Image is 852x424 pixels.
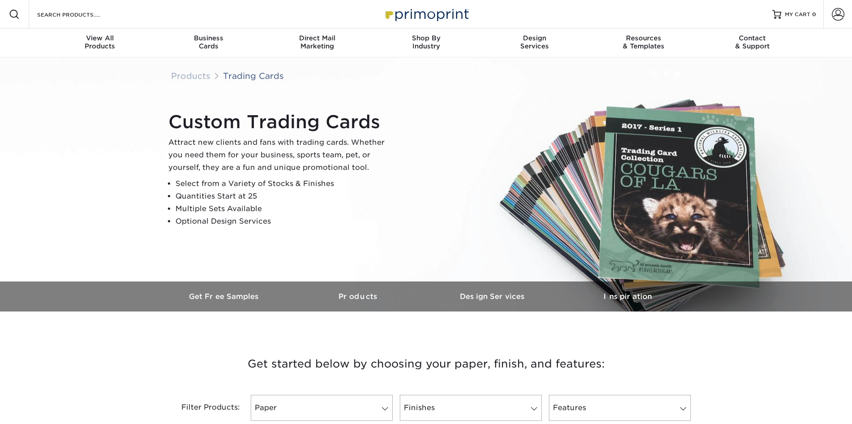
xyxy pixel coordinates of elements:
a: Shop ByIndustry [372,29,480,57]
a: Products [171,71,210,81]
a: Resources& Templates [589,29,698,57]
a: Finishes [400,395,542,421]
span: Contact [698,34,807,42]
div: Marketing [263,34,372,50]
div: Products [46,34,154,50]
a: Inspiration [561,281,695,312]
h3: Get Free Samples [158,292,292,301]
h3: Get started below by choosing your paper, finish, and features: [164,344,688,384]
span: Business [154,34,263,42]
a: Paper [251,395,393,421]
a: Get Free Samples [158,281,292,312]
a: Features [549,395,691,421]
li: Optional Design Services [176,215,392,228]
a: Products [292,281,426,312]
li: Quantities Start at 25 [176,190,392,203]
a: DesignServices [480,29,589,57]
img: Primoprint [381,4,471,24]
div: Filter Products: [158,395,247,421]
a: Design Services [426,281,561,312]
a: BusinessCards [154,29,263,57]
h3: Design Services [426,292,561,301]
span: Design [480,34,589,42]
span: View All [46,34,154,42]
h1: Custom Trading Cards [168,111,392,133]
span: Direct Mail [263,34,372,42]
a: View AllProducts [46,29,154,57]
div: & Templates [589,34,698,50]
div: Cards [154,34,263,50]
div: & Support [698,34,807,50]
span: 0 [812,11,816,17]
input: SEARCH PRODUCTS..... [36,9,124,20]
a: Contact& Support [698,29,807,57]
span: Resources [589,34,698,42]
span: Shop By [372,34,480,42]
span: MY CART [785,11,810,18]
li: Multiple Sets Available [176,203,392,215]
h3: Inspiration [561,292,695,301]
h3: Products [292,292,426,301]
a: Trading Cards [223,71,284,81]
p: Attract new clients and fans with trading cards. Whether you need them for your business, sports ... [168,136,392,174]
div: Industry [372,34,480,50]
a: Direct MailMarketing [263,29,372,57]
div: Services [480,34,589,50]
li: Select from a Variety of Stocks & Finishes [176,177,392,190]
